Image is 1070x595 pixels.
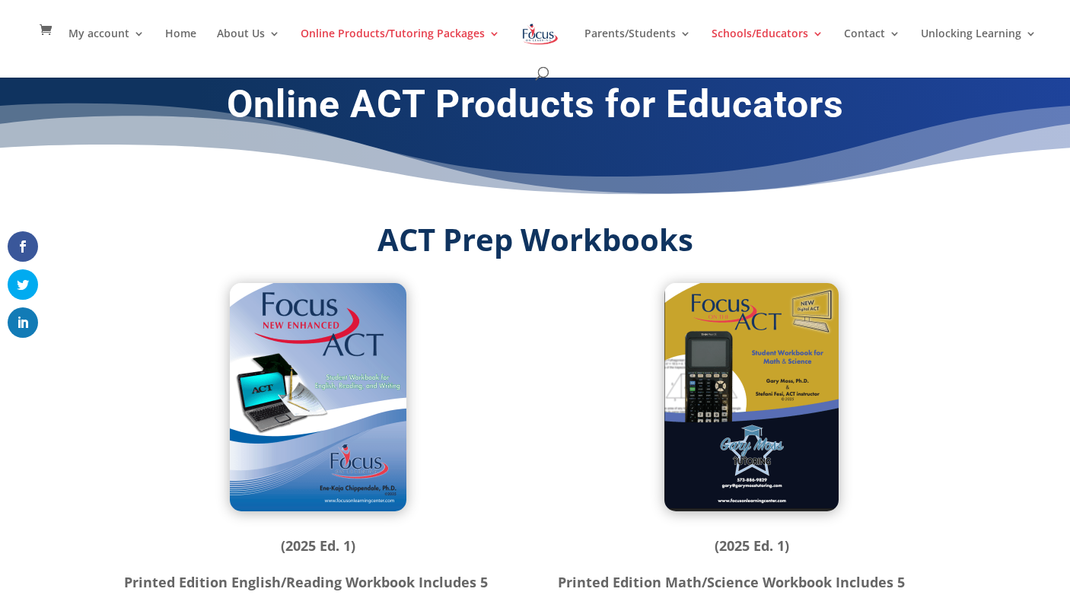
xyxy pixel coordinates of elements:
[281,536,355,555] strong: (2025 Ed. 1)
[712,28,823,64] a: Schools/Educators
[844,28,900,64] a: Contact
[377,218,693,260] strong: ACT Prep Workbooks
[715,536,789,555] strong: (2025 Ed. 1)
[921,28,1037,64] a: Unlocking Learning
[68,28,145,64] a: My account
[301,28,500,64] a: Online Products/Tutoring Packages
[165,28,196,64] a: Home
[230,283,406,511] img: ACT Prep English-Reading Workbook (2025 ed. 1)
[124,81,946,135] h1: Online ACT Products for Educators
[521,21,560,48] img: Focus on Learning
[664,283,839,511] img: ACT Prep Math-Science Workbook (2025 ed. 1)
[584,28,691,64] a: Parents/Students
[217,28,280,64] a: About Us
